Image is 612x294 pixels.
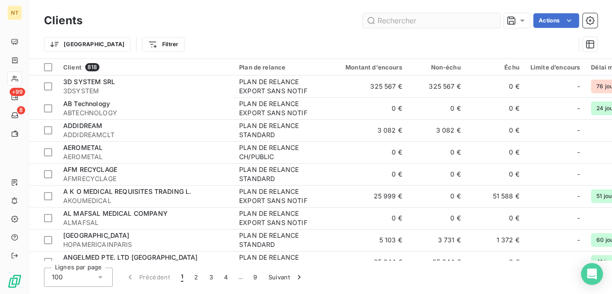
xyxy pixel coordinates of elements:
[239,187,323,205] div: PLAN DE RELANCE EXPORT SANS NOTIF
[577,126,580,135] span: -
[329,251,408,273] td: 25 644 €
[239,253,323,271] div: PLAN DE RELANCE EXPORT SANS NOTIF
[577,104,580,113] span: -
[63,144,103,151] span: AEROMETAL
[577,235,580,245] span: -
[63,100,110,107] span: AB Technology
[329,207,408,229] td: 0 €
[7,274,22,289] img: Logo LeanPay
[408,185,466,207] td: 0 €
[63,174,228,183] span: AFMRECYCLAGE
[175,267,189,287] button: 1
[239,64,323,71] div: Plan de relance
[466,141,525,163] td: 0 €
[472,64,519,71] div: Échu
[63,122,102,129] span: ADDIDREAM
[63,78,115,86] span: 3D SYSTEM SRL
[120,267,175,287] button: Précédent
[63,108,228,118] span: ABTECHNOLOGY
[63,130,228,139] span: ADDIDREAMCLT
[239,231,323,249] div: PLAN DE RELANCE STANDARD
[52,273,63,282] span: 100
[263,267,309,287] button: Suivant
[329,141,408,163] td: 0 €
[219,267,233,287] button: 4
[466,207,525,229] td: 0 €
[466,229,525,251] td: 1 372 €
[7,5,22,20] div: NT
[533,13,579,28] button: Actions
[408,207,466,229] td: 0 €
[577,170,580,179] span: -
[233,270,248,284] span: …
[63,253,197,261] span: ANGELMED PTE. LTD [GEOGRAPHIC_DATA]
[17,106,25,114] span: 8
[466,97,525,119] td: 0 €
[466,251,525,273] td: 0 €
[239,165,323,183] div: PLAN DE RELANCE STANDARD
[577,148,580,157] span: -
[466,119,525,141] td: 0 €
[363,13,500,28] input: Rechercher
[63,231,130,239] span: [GEOGRAPHIC_DATA]
[63,240,228,249] span: HOPAMERICAINPARIS
[239,209,323,227] div: PLAN DE RELANCE EXPORT SANS NOTIF
[329,163,408,185] td: 0 €
[85,63,99,71] span: 818
[577,192,580,201] span: -
[63,166,117,173] span: AFM RECYCLAGE
[63,187,191,195] span: A K O MEDICAL REQUISITES TRADING L.
[63,218,228,227] span: ALMAFSAL
[408,229,466,251] td: 3 731 €
[577,257,580,267] span: -
[329,185,408,207] td: 25 999 €
[239,143,323,161] div: PLAN DE RELANCE CH/PUBLIC
[44,37,131,52] button: [GEOGRAPHIC_DATA]
[329,97,408,119] td: 0 €
[466,163,525,185] td: 0 €
[181,273,183,282] span: 1
[581,263,603,285] div: Open Intercom Messenger
[408,163,466,185] td: 0 €
[329,75,408,97] td: 325 567 €
[329,229,408,251] td: 5 103 €
[466,75,525,97] td: 0 €
[63,152,228,161] span: AEROMETAL
[408,75,466,97] td: 325 567 €
[239,77,323,96] div: PLAN DE RELANCE EXPORT SANS NOTIF
[239,121,323,139] div: PLAN DE RELANCE STANDARD
[63,86,228,96] span: 3DSYSTEM
[248,267,262,287] button: 9
[408,119,466,141] td: 3 082 €
[10,88,25,96] span: +99
[189,267,203,287] button: 2
[329,119,408,141] td: 3 082 €
[334,64,402,71] div: Montant d'encours
[63,196,228,205] span: AKOUMEDICAL
[204,267,219,287] button: 3
[413,64,461,71] div: Non-échu
[530,64,580,71] div: Limite d’encours
[577,82,580,91] span: -
[577,214,580,223] span: -
[44,12,82,29] h3: Clients
[408,97,466,119] td: 0 €
[408,141,466,163] td: 0 €
[408,251,466,273] td: 25 644 €
[63,209,168,217] span: AL MAFSAL MEDICAL COMPANY
[466,185,525,207] td: 51 588 €
[63,64,82,71] span: Client
[142,37,184,52] button: Filtrer
[239,99,323,118] div: PLAN DE RELANCE EXPORT SANS NOTIF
